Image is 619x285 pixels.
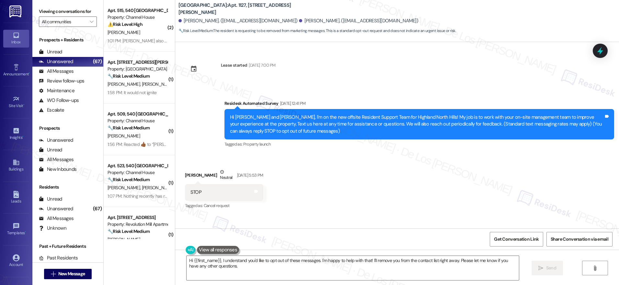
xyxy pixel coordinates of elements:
[108,177,150,182] strong: 🔧 Risk Level: Medium
[108,81,142,87] span: [PERSON_NAME]
[108,221,167,228] div: Property: Revolution Mill Apartments
[39,205,73,212] div: Unanswered
[299,17,418,24] div: [PERSON_NAME]. ([EMAIL_ADDRESS][DOMAIN_NAME])
[3,125,29,143] a: Insights •
[39,255,78,261] div: Past Residents
[90,19,93,24] i: 
[221,62,247,69] div: Lease started
[219,169,234,182] div: Neutral
[39,215,74,222] div: All Messages
[39,49,62,55] div: Unread
[546,232,613,247] button: Share Conversation via email
[108,117,167,124] div: Property: Channel House
[39,58,73,65] div: Unanswered
[39,97,79,104] div: WO Follow-ups
[39,147,62,153] div: Unread
[39,156,74,163] div: All Messages
[185,201,263,210] div: Tagged as:
[230,114,604,135] div: Hi [PERSON_NAME] and [PERSON_NAME], I'm on the new offsite Resident Support Team for Highland Nor...
[9,5,23,17] img: ResiDesk Logo
[204,203,230,208] span: Cancel request
[39,137,73,144] div: Unanswered
[39,166,76,173] div: New Inbounds
[42,16,86,27] input: All communities
[538,266,543,271] i: 
[247,62,275,69] div: [DATE] 7:00 PM
[32,37,103,43] div: Prospects + Residents
[39,107,64,114] div: Escalate
[108,66,167,72] div: Property: [GEOGRAPHIC_DATA]
[178,27,456,34] span: : The resident is requesting to be removed from marketing messages. This is a standard opt-out re...
[592,266,597,271] i: 
[178,28,213,33] strong: 🔧 Risk Level: Medium
[39,68,74,75] div: All Messages
[178,2,308,16] b: [GEOGRAPHIC_DATA]: Apt. 1127, [STREET_ADDRESS][PERSON_NAME]
[235,172,263,179] div: [DATE] 5:53 PM
[108,214,167,221] div: Apt. [STREET_ADDRESS]
[108,38,595,44] div: 1:01 PM: [PERSON_NAME] also acknowledged on [DATE] 9:33am and several other emails back and forth...
[39,196,62,203] div: Unread
[25,230,26,234] span: •
[44,269,92,279] button: New Message
[108,111,167,117] div: Apt. 509, 540 [GEOGRAPHIC_DATA]
[224,100,614,109] div: Residesk Automated Survey
[39,6,97,16] label: Viewing conversations for
[490,232,543,247] button: Get Conversation Link
[91,204,103,214] div: (67)
[3,30,29,47] a: Inbox
[108,7,167,14] div: Apt. 515, 540 [GEOGRAPHIC_DATA]
[494,236,539,243] span: Get Conversation Link
[39,78,84,84] div: Review follow-ups
[243,141,270,147] span: Property launch
[108,21,143,27] strong: ⚠️ Risk Level: High
[108,125,150,131] strong: 🔧 Risk Level: Medium
[108,162,167,169] div: Apt. 523, 540 [GEOGRAPHIC_DATA]
[551,236,608,243] span: Share Conversation via email
[58,270,85,277] span: New Message
[108,236,140,242] span: [PERSON_NAME]
[108,29,140,35] span: [PERSON_NAME]
[108,133,140,139] span: [PERSON_NAME]
[3,93,29,111] a: Site Visit •
[32,125,103,132] div: Prospects
[51,271,56,277] i: 
[108,73,150,79] strong: 🔧 Risk Level: Medium
[108,169,167,176] div: Property: Channel House
[108,14,167,21] div: Property: Channel House
[39,87,75,94] div: Maintenance
[532,261,563,275] button: Send
[142,185,174,191] span: [PERSON_NAME]
[91,57,103,67] div: (67)
[546,265,556,271] span: Send
[224,139,614,149] div: Tagged as:
[39,225,66,232] div: Unknown
[29,71,30,75] span: •
[108,228,150,234] strong: 🔧 Risk Level: Medium
[108,59,167,66] div: Apt. [STREET_ADDRESS][PERSON_NAME]
[190,189,201,196] div: STOP
[22,134,23,139] span: •
[23,103,24,107] span: •
[185,169,263,184] div: [PERSON_NAME]
[108,90,156,95] div: 1:58 PM: It would not ignite
[32,243,103,250] div: Past + Future Residents
[178,17,298,24] div: [PERSON_NAME]. ([EMAIL_ADDRESS][DOMAIN_NAME])
[187,256,519,280] textarea: Hi {{first_name}}, I understand you'd like to opt out of these messages. I'm happy to help with t...
[3,157,29,174] a: Buildings
[32,184,103,191] div: Residents
[3,189,29,206] a: Leads
[279,100,306,107] div: [DATE] 12:41 PM
[142,81,174,87] span: [PERSON_NAME]
[3,221,29,238] a: Templates •
[3,252,29,270] a: Account
[108,185,142,191] span: [PERSON_NAME]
